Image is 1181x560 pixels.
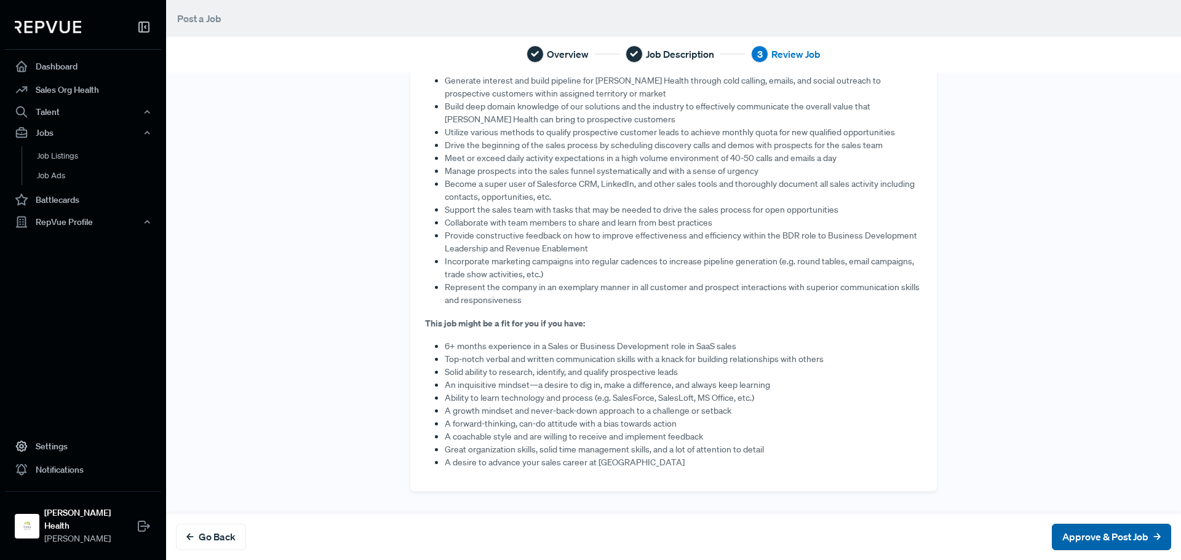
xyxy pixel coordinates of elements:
[22,166,178,186] a: Job Ads
[445,366,678,377] span: Solid ability to research, identify, and qualify prospective leads
[771,47,821,61] span: Review Job
[17,516,37,536] img: Trella Health
[445,341,736,352] span: 6+ months experience in a Sales or Business Development role in SaaS sales
[445,217,712,228] span: Collaborate with team members to share and learn from best practices
[425,317,585,329] strong: This job might be a fit for you if you have:
[22,146,178,166] a: Job Listings
[445,152,837,164] span: Meet or exceed daily activity expectations in a high volume environment of 40-50 calls and emails...
[44,507,137,532] strong: [PERSON_NAME] Health
[176,524,246,550] button: Go Back
[445,444,764,455] span: Great organization skills, solid time management skills, and a lot of attention to detail
[5,55,161,78] a: Dashboard
[177,12,221,25] span: Post a Job
[445,431,703,442] span: A coachable style and are willing to receive and implement feedback
[5,211,161,232] button: RepVue Profile
[445,353,824,365] span: Top-notch verbal and written communication skills with a knack for building relationships with ot...
[547,47,589,61] span: Overview
[445,101,870,125] span: Build deep domain knowledge of our solutions and the industry to effectively communicate the over...
[5,491,161,550] a: Trella Health[PERSON_NAME] Health[PERSON_NAME]
[445,75,881,99] span: Generate interest and build pipeline for [PERSON_NAME] Health through cold calling, emails, and s...
[445,204,838,215] span: Support the sales team with tasks that may be needed to drive the sales process for open opportun...
[445,418,677,429] span: A forward-thinking, can-do attitude with a bias towards action
[445,282,920,306] span: Represent the company in an exemplary manner in all customer and prospect interactions with super...
[445,165,758,176] span: Manage prospects into the sales funnel systematically and with a sense of urgency
[445,457,685,468] span: A desire to advance your sales career at [GEOGRAPHIC_DATA]
[445,127,895,138] span: Utilize various methods to qualify prospective customer leads to achieve monthly quota for new qu...
[44,532,137,545] span: [PERSON_NAME]
[5,458,161,481] a: Notifications
[5,122,161,143] button: Jobs
[751,45,768,63] div: 3
[5,78,161,101] a: Sales Org Health
[445,230,917,254] span: Provide constructive feedback on how to improve effectiveness and efficiency within the BDR role ...
[445,178,915,202] span: Become a super user of Salesforce CRM, LinkedIn, and other sales tools and thoroughly document al...
[445,379,770,390] span: An inquisitive mindset—a desire to dig in, make a difference, and always keep learning
[1052,524,1171,550] button: Approve & Post Job
[5,101,161,122] button: Talent
[445,256,914,280] span: Incorporate marketing campaigns into regular cadences to increase pipeline generation (e.g. round...
[646,47,714,61] span: Job Description
[445,392,754,403] span: Ability to learn technology and process (e.g. SalesForce, SalesLoft, MS Office, etc.)
[5,435,161,458] a: Settings
[15,21,81,33] img: RepVue
[445,405,731,416] span: A growth mindset and never-back-down approach to a challenge or setback
[5,188,161,211] a: Battlecards
[445,140,883,151] span: Drive the beginning of the sales process by scheduling discovery calls and demos with prospects f...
